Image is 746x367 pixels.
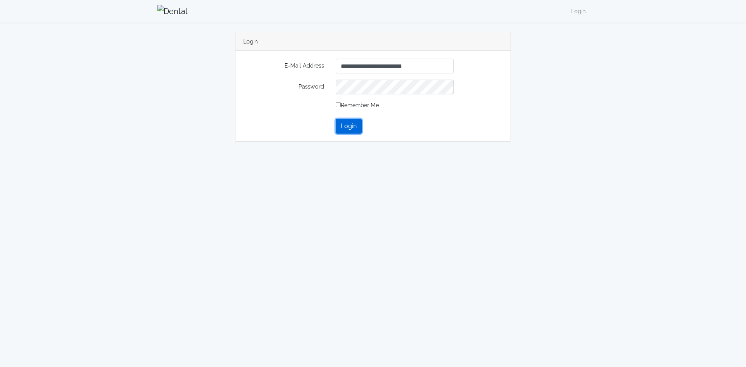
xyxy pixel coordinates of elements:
img: Dental Whale Logo [157,5,188,17]
div: Login [235,32,511,51]
label: Remember Me [336,101,379,110]
label: E-Mail Address [243,59,330,73]
button: Login [336,119,362,134]
label: Password [243,80,330,94]
input: Remember Me [336,102,341,107]
a: Login [568,3,589,19]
